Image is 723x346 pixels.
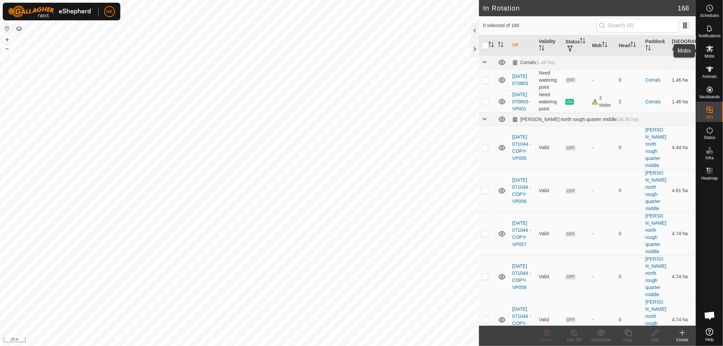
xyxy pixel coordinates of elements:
span: (16.56 ha) [617,117,638,122]
div: Turn Off [560,337,587,343]
a: [DATE] 071044 - COPY-VP055 [512,134,531,161]
td: 0 [616,212,643,255]
span: Neckbands [699,95,720,99]
td: Valid [536,298,563,341]
th: Mob [589,35,616,56]
span: Help [705,338,714,342]
div: Copy [615,337,642,343]
td: 4.74 ha [669,255,696,298]
span: Notifications [699,34,721,38]
span: Mobs [705,54,715,58]
div: Corrals [512,60,555,65]
p-sorticon: Activate to sort [580,39,585,44]
span: Status [704,136,715,140]
a: Corrals [645,77,661,83]
a: Help [696,325,723,344]
td: 4.44 ha [669,126,696,169]
button: Reset Map [3,24,11,33]
h2: In Rotation [483,4,678,12]
div: - [592,144,614,151]
span: Delete [541,338,553,342]
a: [PERSON_NAME] north rough quarter middle [645,127,666,168]
td: Valid [536,255,563,298]
span: Infra [705,156,714,160]
td: 2 [616,91,643,113]
div: Edit [642,337,669,343]
td: 4.74 ha [669,298,696,341]
div: Open chat [700,305,720,326]
p-sorticon: Activate to sort [602,43,607,48]
td: 4.74 ha [669,212,696,255]
th: Paddock [643,35,669,56]
span: OFF [565,188,576,194]
p-sorticon: Activate to sort [630,43,636,48]
button: – [3,44,11,53]
a: [PERSON_NAME] north rough quarter middle [645,170,666,211]
a: [PERSON_NAME] north rough quarter middle [645,256,666,297]
div: - [592,273,614,280]
a: [DATE] 071044 - COPY-VP057 [512,220,531,247]
th: [GEOGRAPHIC_DATA] Area [669,35,696,56]
span: ON [565,99,574,105]
p-sorticon: Activate to sort [498,43,503,48]
span: Animals [702,75,717,79]
td: 0 [616,255,643,298]
a: [DATE] 071044 - COPY-VP056 [512,177,531,204]
span: OFF [565,145,576,151]
span: OFF [565,317,576,323]
div: - [592,187,614,194]
button: + [3,36,11,44]
td: 4.61 ha [669,169,696,212]
td: Valid [536,212,563,255]
td: Valid [536,169,563,212]
span: OFF [565,274,576,280]
span: OFF [565,231,576,237]
td: 0 [616,169,643,212]
td: 0 [616,126,643,169]
td: 1.46 ha [669,69,696,91]
div: - [592,316,614,323]
a: [DATE] 070803 [512,74,528,86]
img: Gallagher Logo [8,5,93,18]
td: Need watering point [536,91,563,113]
div: - [592,230,614,237]
td: 0 [616,69,643,91]
a: [DATE] 070803-VP001 [512,92,529,111]
p-sorticon: Activate to sort [488,43,494,48]
th: Status [563,35,589,56]
a: Corrals [645,99,661,104]
button: Map Layers [15,25,23,33]
div: [PERSON_NAME] north rough quarter middle [512,117,638,122]
span: Heatmap [701,176,718,180]
a: [DATE] 071044 - COPY-VP058 [512,263,531,290]
div: Create [669,337,696,343]
div: 2 Mobs [592,95,614,109]
a: Contact Us [246,337,266,343]
p-sorticon: Activate to sort [683,46,688,52]
td: Valid [536,126,563,169]
a: [PERSON_NAME] north rough quarter middle [645,213,666,254]
td: 1.46 ha [669,91,696,113]
input: Search (S) [597,18,679,33]
div: - [592,77,614,84]
p-sorticon: Activate to sort [539,46,544,52]
td: Need watering point [536,69,563,91]
span: Schedules [700,14,719,18]
th: Head [616,35,643,56]
div: Show/Hide [587,337,615,343]
th: Validity [536,35,563,56]
a: [PERSON_NAME] north rough quarter middle [645,299,666,340]
span: 0 selected of 168 [483,22,597,29]
span: 168 [678,3,689,13]
span: NK [106,8,113,15]
p-sorticon: Activate to sort [645,46,651,52]
span: VPs [706,115,713,119]
td: 0 [616,298,643,341]
span: OFF [565,77,576,83]
th: VP [509,35,536,56]
a: [DATE] 071044 - COPY-VP059 [512,306,531,333]
span: (1.48 ha) [536,60,555,65]
a: Privacy Policy [213,337,238,343]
